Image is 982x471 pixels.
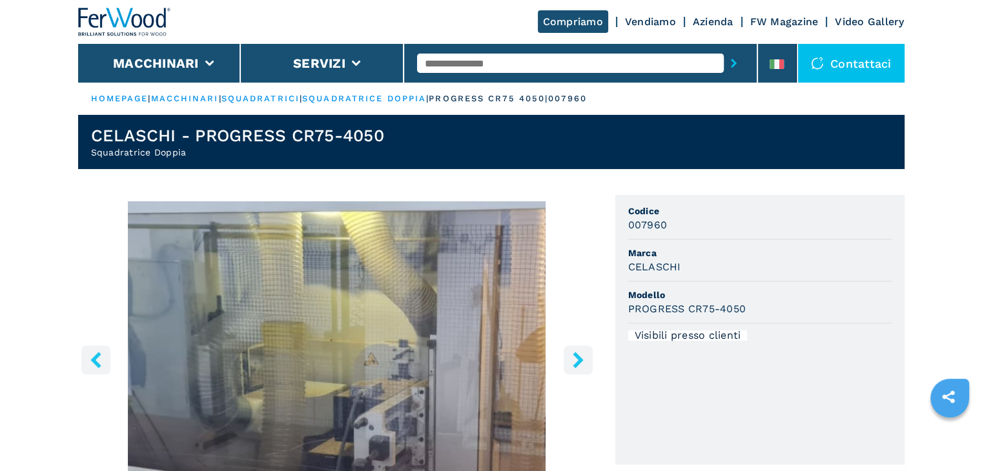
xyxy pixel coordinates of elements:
[628,205,892,217] span: Codice
[750,15,819,28] a: FW Magazine
[927,413,972,461] iframe: Chat
[91,146,384,159] h2: Squadratrice Doppia
[693,15,733,28] a: Azienda
[625,15,676,28] a: Vendiamo
[78,8,171,36] img: Ferwood
[429,93,548,105] p: progress cr75 4050 |
[148,94,150,103] span: |
[113,55,199,71] button: Macchinari
[81,345,110,374] button: left-button
[564,345,593,374] button: right-button
[293,55,345,71] button: Servizi
[548,93,587,105] p: 007960
[724,48,744,78] button: submit-button
[151,94,219,103] a: macchinari
[426,94,429,103] span: |
[628,217,668,232] h3: 007960
[538,10,608,33] a: Compriamo
[628,288,892,301] span: Modello
[628,330,748,341] div: Visibili presso clienti
[798,44,905,83] div: Contattaci
[811,57,824,70] img: Contattaci
[932,381,965,413] a: sharethis
[628,259,681,274] h3: CELASCHI
[628,246,892,259] span: Marca
[91,125,384,146] h1: CELASCHI - PROGRESS CR75-4050
[302,94,426,103] a: squadratrice doppia
[91,94,148,103] a: HOMEPAGE
[219,94,221,103] span: |
[628,301,746,316] h3: PROGRESS CR75-4050
[300,94,302,103] span: |
[221,94,300,103] a: squadratrici
[835,15,904,28] a: Video Gallery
